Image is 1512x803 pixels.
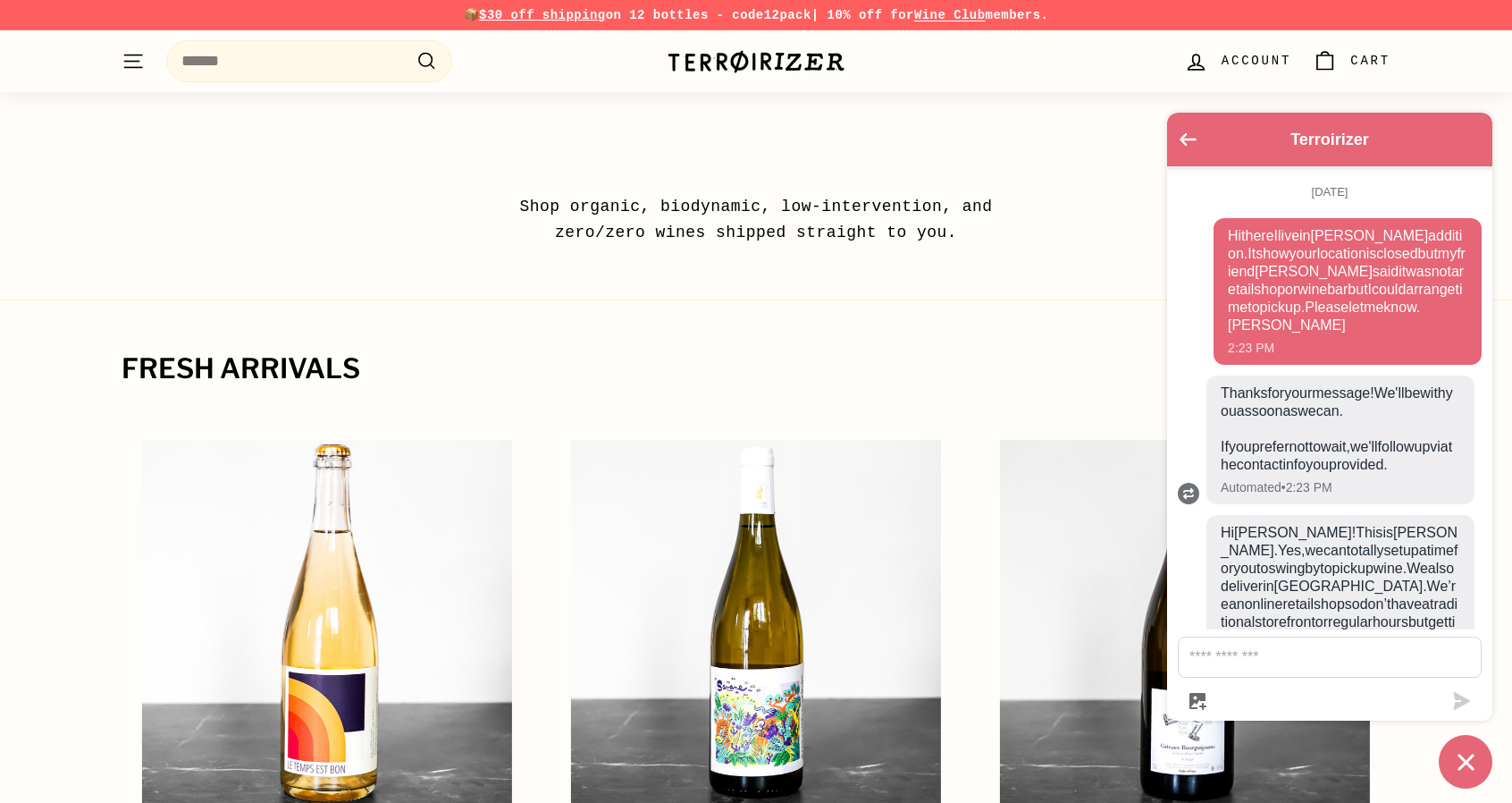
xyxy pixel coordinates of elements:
[764,8,811,22] strong: 12pack
[914,8,986,22] a: Wine Club
[122,354,1310,385] h2: fresh arrivals
[1222,51,1291,71] span: Account
[122,5,1390,25] p: 📦 on 12 bottles - code | 10% off for members.
[1350,51,1390,71] span: Cart
[1173,35,1302,88] a: Account
[1162,113,1498,789] inbox-online-store-chat: Shopify online store chat
[479,8,606,22] span: $30 off shipping
[1302,35,1401,88] a: Cart
[479,194,1033,246] p: Shop organic, biodynamic, low-intervention, and zero/zero wines shipped straight to you.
